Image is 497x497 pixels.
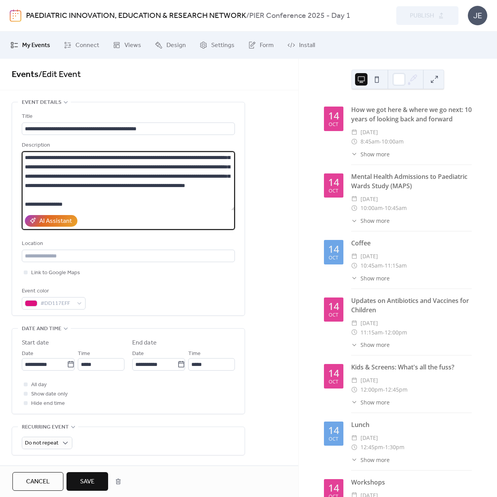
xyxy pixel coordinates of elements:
span: Date [132,349,144,359]
div: Oct [329,380,338,385]
a: Connect [58,35,105,56]
span: Show date only [31,390,68,399]
div: 14 [328,425,339,435]
div: 14 [328,244,339,254]
span: 12:00pm [360,385,383,394]
div: ​ [351,150,357,158]
span: 12:45pm [385,385,408,394]
button: ​Show more [351,456,390,464]
span: 11:15am [385,261,407,270]
span: Date and time [22,324,61,334]
img: logo [10,9,21,22]
div: 14 [328,368,339,378]
div: 14 [328,301,339,311]
span: Hide end time [31,399,65,408]
span: Views [124,41,141,50]
a: Views [107,35,147,56]
span: 8:45am [360,137,380,146]
div: Oct [329,313,338,318]
span: - [383,328,385,337]
span: [DATE] [360,194,378,204]
div: ​ [351,433,357,443]
div: ​ [351,456,357,464]
span: 11:15am [360,328,383,337]
span: 10:45am [385,203,407,213]
div: ​ [351,341,357,349]
span: Show more [360,217,390,225]
a: Form [242,35,280,56]
span: 12:00pm [385,328,407,337]
div: ​ [351,137,357,146]
a: PAEDIATRIC INNOVATION, EDUCATION & RESEARCH NETWORK [26,9,246,23]
b: PIER Conference 2025 - Day 1 [249,9,350,23]
div: ​ [351,203,357,213]
span: / Edit Event [38,66,81,83]
a: Design [149,35,192,56]
button: ​Show more [351,150,390,158]
button: ​Show more [351,274,390,282]
span: - [383,261,385,270]
span: Save [80,477,94,486]
div: ​ [351,385,357,394]
div: Oct [329,437,338,442]
div: ​ [351,128,357,137]
span: 10:00am [381,137,404,146]
span: Connect [75,41,99,50]
span: Event details [22,98,61,107]
span: Do not repeat [25,438,58,448]
span: Settings [211,41,234,50]
div: ​ [351,252,357,261]
div: Start date [22,338,49,348]
div: How we got here & where we go next: 10 years of looking back and forward [351,105,472,124]
div: ​ [351,398,357,406]
div: 14 [328,483,339,493]
div: 14 [328,177,339,187]
span: #DD117EFF [40,299,73,308]
span: - [383,203,385,213]
span: Show more [360,150,390,158]
span: [DATE] [360,128,378,137]
span: My Events [22,41,50,50]
a: Install [282,35,321,56]
span: - [383,443,385,452]
div: Oct [329,255,338,261]
div: ​ [351,443,357,452]
span: Date [22,349,33,359]
a: Events [12,66,38,83]
div: Updates on Antibiotics and Vaccines for Children [351,296,472,315]
span: Event image [22,464,56,473]
button: Cancel [12,472,63,491]
span: [DATE] [360,252,378,261]
span: Link to Google Maps [31,268,80,278]
span: All day [31,380,47,390]
div: Workshops [351,478,472,487]
button: ​Show more [351,217,390,225]
div: Location [22,239,233,248]
div: 14 [328,111,339,121]
div: Oct [329,122,338,127]
div: Title [22,112,233,121]
span: Install [299,41,315,50]
span: 12:45pm [360,443,383,452]
span: Cancel [26,477,50,486]
div: Oct [329,189,338,194]
button: Save [66,472,108,491]
div: ​ [351,328,357,337]
span: Show more [360,274,390,282]
span: [DATE] [360,433,378,443]
span: Time [78,349,90,359]
div: JE [468,6,487,25]
div: Description [22,141,233,150]
div: ​ [351,217,357,225]
span: Time [188,349,201,359]
div: ​ [351,318,357,328]
button: ​Show more [351,398,390,406]
span: 10:00am [360,203,383,213]
span: [DATE] [360,318,378,328]
button: AI Assistant [25,215,77,227]
div: ​ [351,261,357,270]
b: / [246,9,249,23]
span: Show more [360,341,390,349]
div: ​ [351,376,357,385]
span: 1:30pm [385,443,404,452]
